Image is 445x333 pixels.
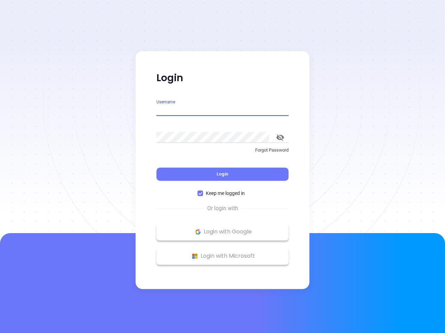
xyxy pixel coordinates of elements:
[156,100,175,104] label: Username
[156,223,289,240] button: Google Logo Login with Google
[156,147,289,154] p: Forgot Password
[156,168,289,181] button: Login
[217,171,228,177] span: Login
[160,227,285,237] p: Login with Google
[272,129,289,146] button: toggle password visibility
[194,228,202,236] img: Google Logo
[156,147,289,159] a: Forgot Password
[203,189,248,197] span: Keep me logged in
[160,251,285,261] p: Login with Microsoft
[156,72,289,84] p: Login
[204,204,242,213] span: Or login with
[156,247,289,265] button: Microsoft Logo Login with Microsoft
[191,252,199,261] img: Microsoft Logo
